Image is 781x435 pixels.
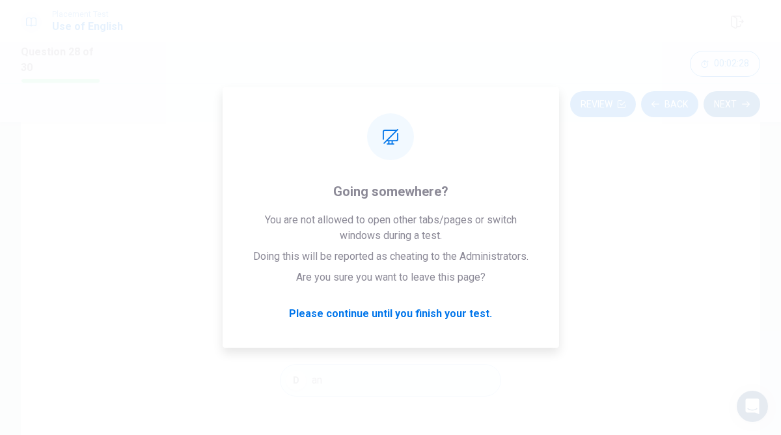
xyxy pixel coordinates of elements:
button: Aa [280,235,501,268]
span: the [312,330,326,345]
div: A [286,241,307,262]
div: C [286,327,307,348]
span: I need ___ hour to finish this work. [280,199,501,214]
span: a [312,244,317,259]
span: 00:02:28 [714,59,749,69]
div: Open Intercom Messenger [737,391,768,422]
button: Review [570,91,636,117]
h1: Use of English [52,19,123,35]
h1: Question 28 of 30 [21,44,104,76]
button: Back [641,91,698,117]
button: Dan [280,364,501,397]
span: None [312,287,336,302]
button: 00:02:28 [690,51,760,77]
h4: Question 28 [280,162,501,183]
button: Cthe [280,321,501,354]
span: an [312,372,322,388]
div: B [286,284,307,305]
button: Next [704,91,760,117]
div: D [286,370,307,391]
button: BNone [280,278,501,311]
span: Placement Test [52,10,123,19]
